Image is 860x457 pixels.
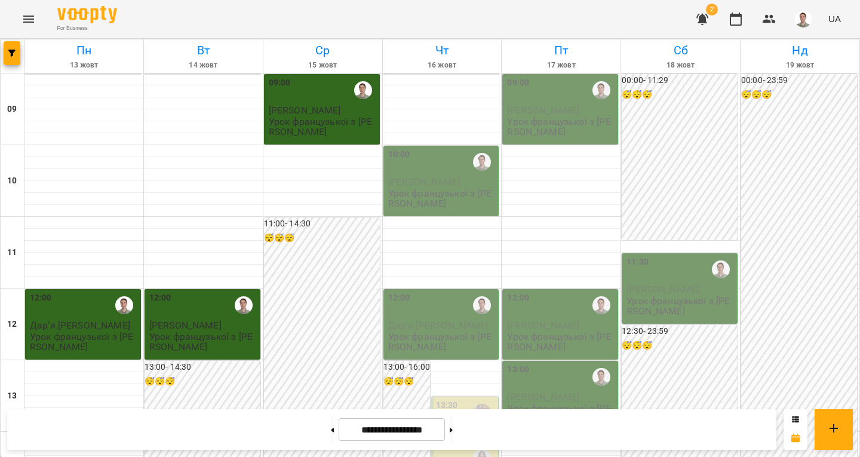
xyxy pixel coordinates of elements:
[149,320,222,331] span: [PERSON_NAME]
[149,292,171,305] label: 12:00
[149,332,257,352] p: Урок французької з [PERSON_NAME]
[7,174,17,188] h6: 10
[741,88,857,102] h6: 😴😴😴
[269,76,291,90] label: 09:00
[235,296,253,314] img: Андрій
[507,105,579,116] span: [PERSON_NAME]
[265,41,380,60] h6: Ср
[354,81,372,99] img: Андрій
[706,4,718,16] span: 2
[626,284,699,295] span: [PERSON_NAME]
[388,332,496,352] p: Урок французької з [PERSON_NAME]
[385,60,500,71] h6: 16 жовт
[7,103,17,116] h6: 09
[146,41,261,60] h6: Вт
[507,76,529,90] label: 09:00
[385,41,500,60] h6: Чт
[146,60,261,71] h6: 14 жовт
[592,296,610,314] img: Андрій
[264,232,380,245] h6: 😴😴😴
[712,260,730,278] img: Андрій
[828,13,841,25] span: UA
[824,8,846,30] button: UA
[742,41,858,60] h6: Нд
[26,41,142,60] h6: Пн
[269,105,341,116] span: [PERSON_NAME]
[626,296,735,317] p: Урок французької з [PERSON_NAME]
[14,5,43,33] button: Menu
[622,74,738,87] h6: 00:00 - 11:29
[503,60,619,71] h6: 17 жовт
[592,81,610,99] img: Андрій
[626,256,649,269] label: 11:30
[507,320,579,331] span: [PERSON_NAME]
[742,60,858,71] h6: 19 жовт
[145,361,260,374] h6: 13:00 - 14:30
[383,361,430,374] h6: 13:00 - 16:00
[26,60,142,71] h6: 13 жовт
[145,375,260,388] h6: 😴😴😴
[264,217,380,231] h6: 11:00 - 14:30
[388,292,410,305] label: 12:00
[507,363,529,376] label: 13:00
[473,153,491,171] img: Андрій
[269,116,377,137] p: Урок французької з [PERSON_NAME]
[30,320,130,331] span: Дар'я [PERSON_NAME]
[388,148,410,161] label: 10:00
[57,24,117,32] span: For Business
[623,60,738,71] h6: 18 жовт
[7,246,17,259] h6: 11
[436,399,458,412] label: 13:30
[7,389,17,403] h6: 13
[57,6,117,23] img: Voopty Logo
[507,292,529,305] label: 12:00
[507,332,615,352] p: Урок французької з [PERSON_NAME]
[507,116,615,137] p: Урок французької з [PERSON_NAME]
[503,41,619,60] h6: Пт
[622,88,738,102] h6: 😴😴😴
[741,74,857,87] h6: 00:00 - 23:59
[265,60,380,71] h6: 15 жовт
[30,292,52,305] label: 12:00
[388,320,489,331] span: Дар'я [PERSON_NAME]
[622,339,738,352] h6: 😴😴😴
[622,325,738,338] h6: 12:30 - 23:59
[30,332,138,352] p: Урок французької з [PERSON_NAME]
[592,368,610,386] img: Андрій
[388,176,460,188] span: [PERSON_NAME]
[388,188,496,209] p: Урок французької з [PERSON_NAME]
[115,296,133,314] img: Андрій
[383,375,430,388] h6: 😴😴😴
[623,41,738,60] h6: Сб
[7,318,17,331] h6: 12
[507,391,579,403] span: [PERSON_NAME]
[795,11,812,27] img: 08937551b77b2e829bc2e90478a9daa6.png
[473,296,491,314] img: Андрій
